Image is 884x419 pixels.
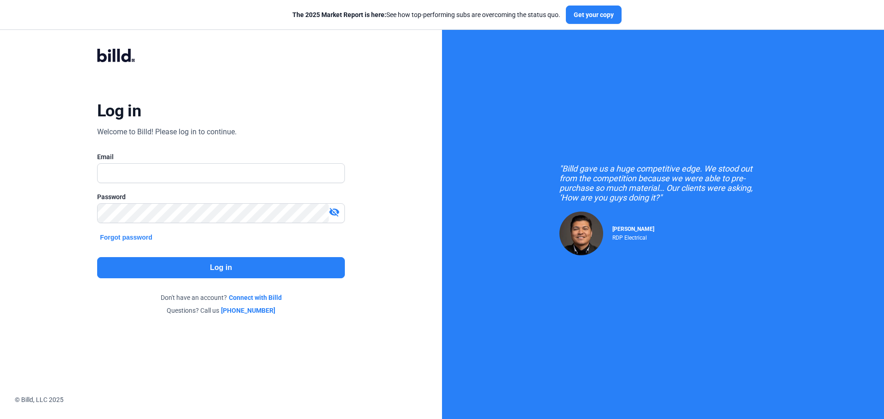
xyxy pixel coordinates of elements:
button: Forgot password [97,232,155,242]
div: Password [97,192,345,201]
span: The 2025 Market Report is here: [292,11,386,18]
div: "Billd gave us a huge competitive edge. We stood out from the competition because we were able to... [559,164,767,202]
div: RDP Electrical [612,232,654,241]
span: [PERSON_NAME] [612,226,654,232]
button: Log in [97,257,345,278]
mat-icon: visibility_off [329,207,340,218]
a: Connect with Billd [229,293,282,302]
div: Email [97,152,345,161]
div: Log in [97,101,141,121]
button: Get your copy [566,6,622,24]
img: Raul Pacheco [559,212,603,255]
div: Questions? Call us [97,306,345,315]
div: Welcome to Billd! Please log in to continue. [97,126,237,138]
a: [PHONE_NUMBER] [221,306,275,315]
div: Don't have an account? [97,293,345,302]
div: See how top-performing subs are overcoming the status quo. [292,10,560,19]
